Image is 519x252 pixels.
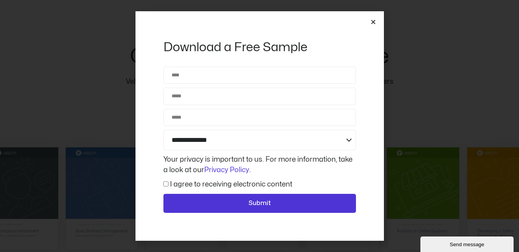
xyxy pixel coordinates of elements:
h2: Download a Free Sample [163,39,356,55]
a: Privacy Policy [204,167,249,173]
iframe: chat widget [420,235,515,252]
div: Your privacy is important to us. For more information, take a look at our . [161,154,358,175]
button: Submit [163,194,356,213]
span: Submit [248,198,271,209]
a: Close [370,19,376,25]
label: I agree to receiving electronic content [170,181,292,188]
